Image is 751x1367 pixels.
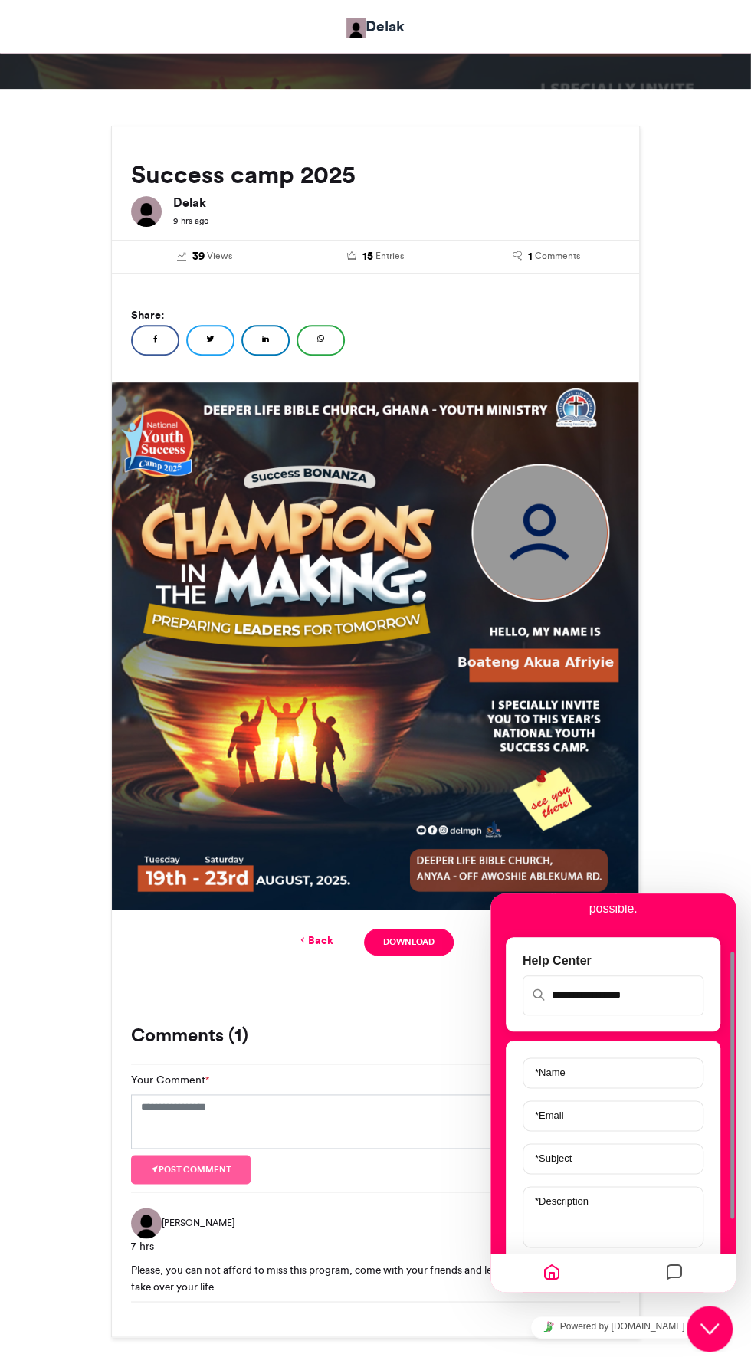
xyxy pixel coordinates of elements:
iframe: chat widget [687,1306,736,1352]
h5: Share: [131,305,620,325]
img: Entry download [112,382,639,910]
img: Delak [131,196,162,227]
span: Comments [535,249,580,263]
iframe: chat widget [490,893,736,1292]
span: [PERSON_NAME] [162,1216,234,1230]
a: 39 Views [131,248,279,265]
label: Your Comment [131,1072,209,1088]
span: Entries [375,249,404,263]
span: 39 [192,248,205,265]
span: Views [207,249,232,263]
a: 15 Entries [302,248,450,265]
h3: Comments (1) [131,1026,620,1044]
a: Back [297,933,333,949]
button: Post comment [131,1155,251,1184]
h6: Delak [173,196,620,208]
img: Samuel [131,1208,162,1238]
span: 15 [362,248,373,265]
div: Please, you can not afford to miss this program, come with your friends and let [DEMOGRAPHIC_DATA... [131,1262,620,1293]
a: Download [364,929,454,956]
iframe: chat widget [490,1310,736,1344]
img: Moses Kumesi [346,18,366,38]
a: 1 Comments [472,248,620,265]
span: 1 [528,248,533,265]
h2: Success camp 2025 [131,161,620,188]
div: 7 hrs [131,1238,620,1254]
a: Delak [346,15,405,38]
small: 9 hrs ago [173,215,208,226]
